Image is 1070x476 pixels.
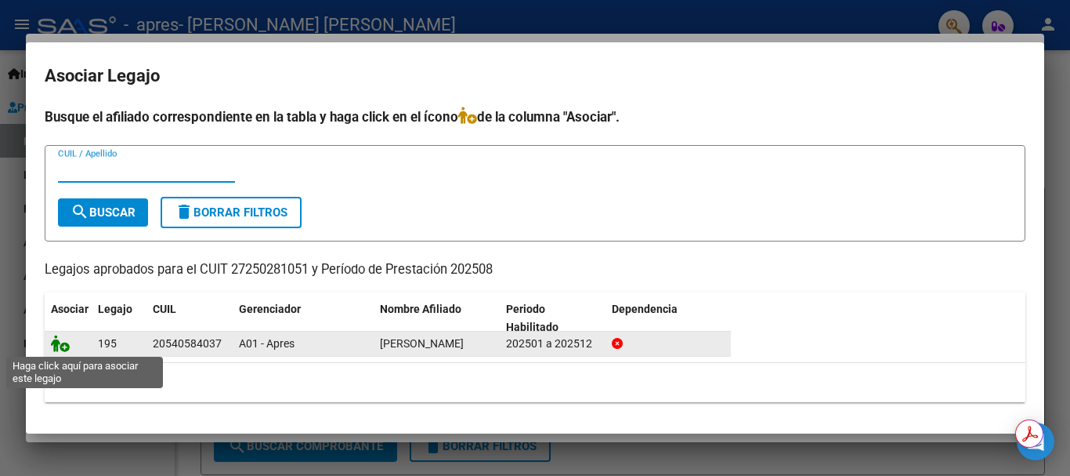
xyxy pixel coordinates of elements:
[233,293,374,344] datatable-header-cell: Gerenciador
[239,337,295,350] span: A01 - Apres
[380,337,464,350] span: ESCALANTE JOAQUIN
[45,293,92,344] datatable-header-cell: Asociar
[175,205,287,220] span: Borrar Filtros
[45,363,1025,402] div: 1 registros
[153,303,176,315] span: CUIL
[380,303,461,315] span: Nombre Afiliado
[92,293,146,344] datatable-header-cell: Legajo
[612,303,678,315] span: Dependencia
[506,303,558,333] span: Periodo Habilitado
[98,337,117,350] span: 195
[146,293,233,344] datatable-header-cell: CUIL
[239,303,301,315] span: Gerenciador
[51,303,89,315] span: Asociar
[45,260,1025,280] p: Legajos aprobados para el CUIT 27250281051 y Período de Prestación 202508
[500,293,605,344] datatable-header-cell: Periodo Habilitado
[45,107,1025,127] h4: Busque el afiliado correspondiente en la tabla y haga click en el ícono de la columna "Asociar".
[45,61,1025,91] h2: Asociar Legajo
[70,202,89,221] mat-icon: search
[98,303,132,315] span: Legajo
[374,293,500,344] datatable-header-cell: Nombre Afiliado
[161,197,302,228] button: Borrar Filtros
[58,198,148,227] button: Buscar
[175,202,193,221] mat-icon: delete
[605,293,732,344] datatable-header-cell: Dependencia
[506,335,599,353] div: 202501 a 202512
[70,205,136,220] span: Buscar
[153,335,222,353] div: 20540584037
